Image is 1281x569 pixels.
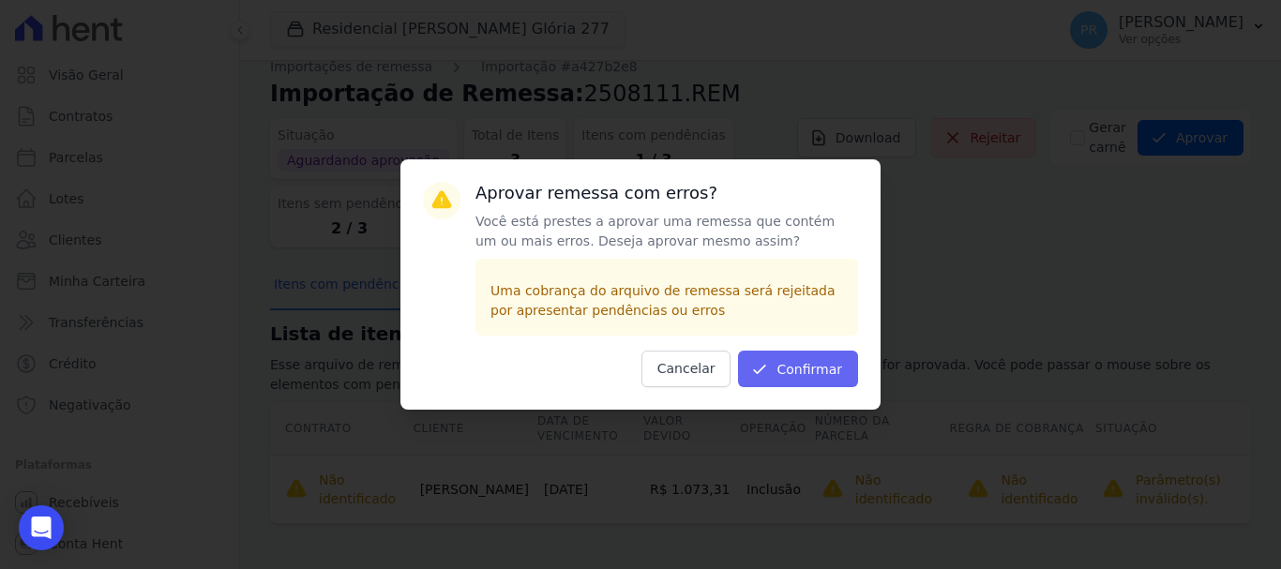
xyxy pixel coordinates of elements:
[19,505,64,550] div: Open Intercom Messenger
[490,281,843,321] p: Uma cobrança do arquivo de remessa será rejeitada por apresentar pendências ou erros
[641,351,731,387] button: Cancelar
[475,212,858,251] p: Você está prestes a aprovar uma remessa que contém um ou mais erros. Deseja aprovar mesmo assim?
[475,182,858,204] h3: Aprovar remessa com erros?
[738,351,858,387] button: Confirmar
